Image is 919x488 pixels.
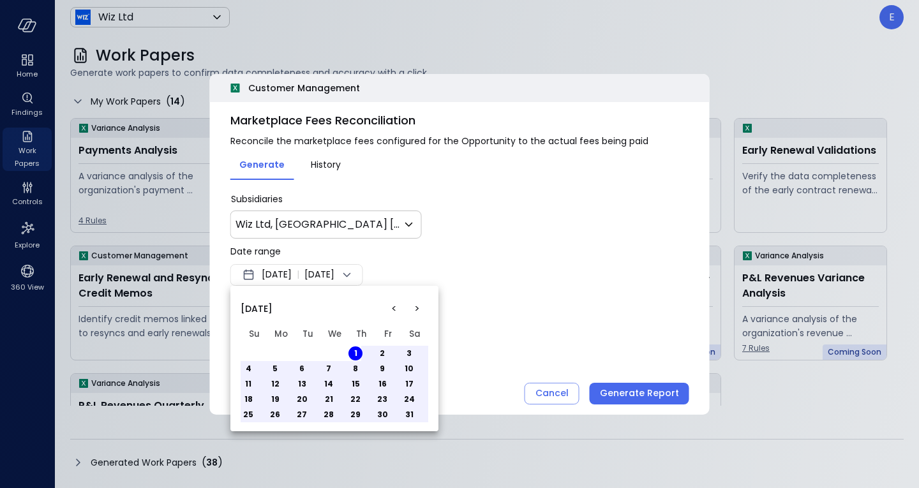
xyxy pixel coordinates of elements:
[241,323,428,422] table: May 2025
[268,377,282,391] button: Monday, May 12th, 2025, selected
[348,362,362,376] button: Thursday, May 8th, 2025, selected
[375,392,389,406] button: Friday, May 23rd, 2025, selected
[322,392,336,406] button: Wednesday, May 21st, 2025, selected
[405,297,428,320] button: Go to the Next Month
[322,408,336,422] button: Wednesday, May 28th, 2025, selected
[348,346,362,360] button: Thursday, May 1st, 2025, selected
[268,392,282,406] button: Monday, May 19th, 2025, selected
[402,408,416,422] button: Saturday, May 31st, 2025, selected
[348,408,362,422] button: Thursday, May 29th, 2025, selected
[382,297,405,320] button: Go to the Previous Month
[268,408,282,422] button: Monday, May 26th, 2025, selected
[348,392,362,406] button: Thursday, May 22nd, 2025, selected
[375,408,389,422] button: Friday, May 30th, 2025, selected
[402,377,416,391] button: Saturday, May 17th, 2025, selected
[295,392,309,406] button: Tuesday, May 20th, 2025, selected
[402,362,416,376] button: Saturday, May 10th, 2025, selected
[241,362,255,376] button: Sunday, May 4th, 2025, selected
[295,362,309,376] button: Tuesday, May 6th, 2025, selected
[241,323,267,346] th: Sunday
[402,346,416,360] button: Saturday, May 3rd, 2025, selected
[402,392,416,406] button: Saturday, May 24th, 2025, selected
[295,408,309,422] button: Tuesday, May 27th, 2025, selected
[241,408,255,422] button: Sunday, May 25th, 2025, selected
[241,377,255,391] button: Sunday, May 11th, 2025, selected
[322,362,336,376] button: Wednesday, May 7th, 2025, selected
[241,302,273,316] span: [DATE]
[348,323,375,346] th: Thursday
[267,323,294,346] th: Monday
[321,323,348,346] th: Wednesday
[375,346,389,360] button: Friday, May 2nd, 2025, selected
[348,377,362,391] button: Thursday, May 15th, 2025, selected
[295,377,309,391] button: Tuesday, May 13th, 2025, selected
[375,323,401,346] th: Friday
[241,392,255,406] button: Sunday, May 18th, 2025, selected
[322,377,336,391] button: Wednesday, May 14th, 2025, selected
[401,323,428,346] th: Saturday
[268,362,282,376] button: Monday, May 5th, 2025, selected
[375,362,389,376] button: Friday, May 9th, 2025, selected
[375,377,389,391] button: Friday, May 16th, 2025, selected
[294,323,321,346] th: Tuesday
